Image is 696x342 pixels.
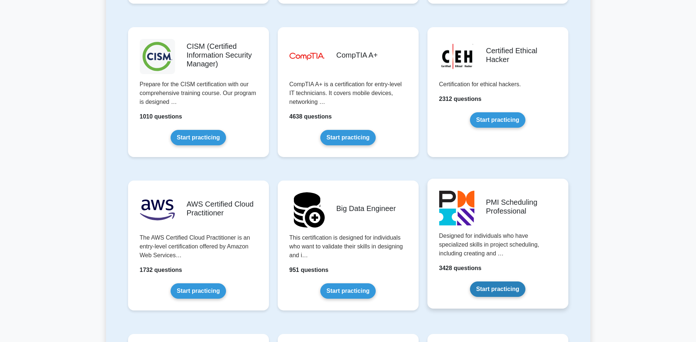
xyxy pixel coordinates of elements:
[470,281,525,297] a: Start practicing
[320,283,376,299] a: Start practicing
[470,112,525,128] a: Start practicing
[171,283,226,299] a: Start practicing
[320,130,376,145] a: Start practicing
[171,130,226,145] a: Start practicing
